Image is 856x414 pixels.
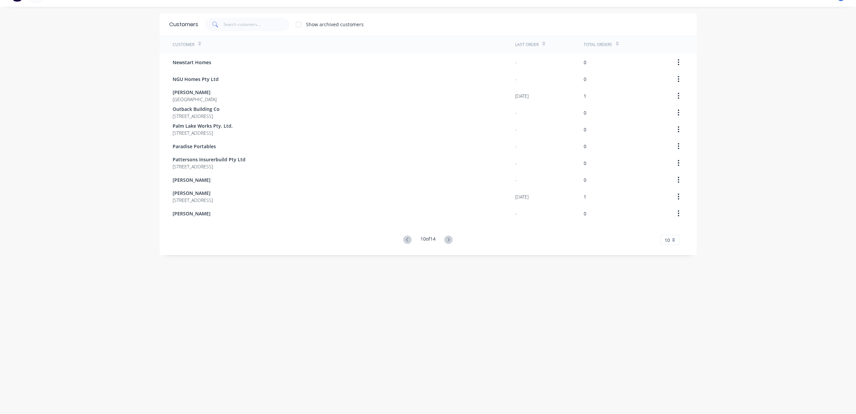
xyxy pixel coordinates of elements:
[173,89,217,96] span: [PERSON_NAME]
[515,143,517,150] div: -
[173,156,246,163] span: Pattersons Insurerbuild Pty Ltd
[665,237,670,244] span: 10
[173,113,220,120] span: [STREET_ADDRESS]
[515,176,517,183] div: -
[173,210,211,217] span: [PERSON_NAME]
[584,210,587,217] div: 0
[584,109,587,116] div: 0
[515,76,517,83] div: -
[173,129,233,136] span: [STREET_ADDRESS]
[584,143,587,150] div: 0
[515,210,517,217] div: -
[173,197,213,204] span: [STREET_ADDRESS]
[584,160,587,167] div: 0
[306,21,364,28] div: Show archived customers
[173,190,213,197] span: [PERSON_NAME]
[584,59,587,66] div: 0
[173,106,220,113] span: Outback Building Co
[584,92,587,99] div: 1
[515,92,529,99] div: [DATE]
[515,109,517,116] div: -
[170,20,198,29] div: Customers
[515,126,517,133] div: -
[515,42,539,48] div: Last Order
[173,163,246,170] span: [STREET_ADDRESS]
[515,160,517,167] div: -
[420,235,436,245] div: 10 of 14
[584,76,587,83] div: 0
[173,176,211,183] span: [PERSON_NAME]
[173,122,233,129] span: Palm Lake Works Pty. Ltd.
[173,59,212,66] span: Newstart Homes
[173,76,219,83] span: NGU Homes Pty Ltd
[515,193,529,200] div: [DATE]
[584,176,587,183] div: 0
[173,42,195,48] div: Customer
[584,126,587,133] div: 0
[224,18,289,31] input: Search customers...
[515,59,517,66] div: -
[173,96,217,103] span: [GEOGRAPHIC_DATA]
[173,143,216,150] span: Paradise Portables
[584,193,587,200] div: 1
[584,42,613,48] div: Total Orders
